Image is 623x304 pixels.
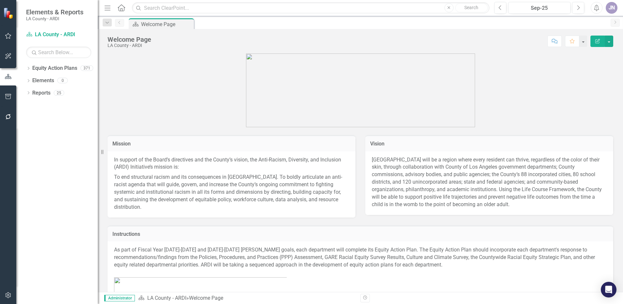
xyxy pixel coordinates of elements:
[3,8,15,19] img: ClearPoint Strategy
[26,8,83,16] span: Elements & Reports
[508,2,571,14] button: Sep-25
[57,78,68,84] div: 0
[455,3,488,12] button: Search
[108,36,151,43] div: Welcome Page
[26,47,91,58] input: Search Below...
[606,2,617,14] button: JN
[138,295,355,302] div: »
[32,89,51,97] a: Reports
[114,156,349,173] p: In support of the Board’s directives and the County’s vision, the Anti-Racism, Diversity, and Inc...
[601,282,616,297] div: Open Intercom Messenger
[112,231,608,237] h3: Instructions
[32,65,77,72] a: Equity Action Plans
[108,43,151,48] div: LA County - ARDI
[114,172,349,211] p: To end structural racism and its consequences in [GEOGRAPHIC_DATA]. To boldly articulate an anti-...
[189,295,223,301] div: Welcome Page
[370,141,608,147] h3: Vision
[80,66,93,71] div: 371
[141,20,192,28] div: Welcome Page
[246,53,475,127] img: 3CEO_Initiative%20Logos-ARDI_2023.png
[132,2,489,14] input: Search ClearPoint...
[32,77,54,84] a: Elements
[372,156,607,208] div: [GEOGRAPHIC_DATA] will be a region where every resident can thrive, regardless of the color of th...
[54,90,64,96] div: 25
[464,5,478,10] span: Search
[147,295,186,301] a: LA County - ARDI
[112,141,351,147] h3: Mission
[114,246,607,270] p: As part of Fiscal Year [DATE]-[DATE] and [DATE]-[DATE] [PERSON_NAME] goals, each department will ...
[511,4,568,12] div: Sep-25
[104,295,135,301] span: Administrator
[26,31,91,38] a: LA County - ARDI
[26,16,83,21] small: LA County - ARDI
